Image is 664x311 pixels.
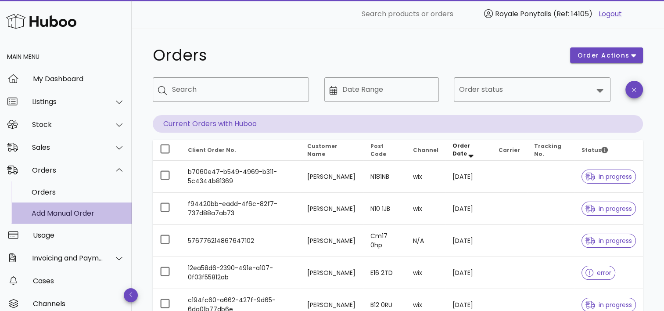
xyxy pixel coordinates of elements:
[495,9,551,19] span: Royale Ponytails
[181,225,300,257] td: 576776214867647102
[574,140,643,161] th: Status
[585,302,632,308] span: in progress
[585,206,632,212] span: in progress
[33,277,125,285] div: Cases
[363,193,406,225] td: N10 1JB
[581,146,608,154] span: Status
[32,120,104,129] div: Stock
[585,270,611,276] span: error
[363,140,406,161] th: Post Code
[363,161,406,193] td: N181NB
[33,75,125,83] div: My Dashboard
[413,146,438,154] span: Channel
[32,143,104,152] div: Sales
[6,12,76,31] img: Huboo Logo
[445,193,492,225] td: [DATE]
[499,146,520,154] span: Carrier
[307,142,337,158] span: Customer Name
[445,225,492,257] td: [DATE]
[577,51,630,60] span: order actions
[33,300,125,308] div: Channels
[363,225,406,257] td: Cm17 0hp
[32,254,104,262] div: Invoicing and Payments
[553,9,592,19] span: (Ref: 14105)
[300,140,363,161] th: Customer Name
[188,146,236,154] span: Client Order No.
[570,47,643,63] button: order actions
[492,140,527,161] th: Carrier
[406,225,445,257] td: N/A
[445,257,492,289] td: [DATE]
[181,193,300,225] td: f94420bb-eadd-4f6c-82f7-737d88a7ab73
[32,166,104,174] div: Orders
[406,257,445,289] td: wix
[32,98,104,106] div: Listings
[534,142,561,158] span: Tracking No.
[406,161,445,193] td: wix
[153,47,560,63] h1: Orders
[32,209,125,217] div: Add Manual Order
[445,161,492,193] td: [DATE]
[300,161,363,193] td: [PERSON_NAME]
[33,231,125,239] div: Usage
[445,140,492,161] th: Order Date: Sorted descending. Activate to remove sorting.
[406,193,445,225] td: wix
[300,193,363,225] td: [PERSON_NAME]
[181,257,300,289] td: 12ea58d6-2390-491e-a107-0f03f55812ab
[527,140,574,161] th: Tracking No.
[300,225,363,257] td: [PERSON_NAME]
[181,161,300,193] td: b7060e47-b549-4969-b311-5c4344b81369
[363,257,406,289] td: E16 2TD
[406,140,445,161] th: Channel
[585,174,632,180] span: in progress
[370,142,386,158] span: Post Code
[153,115,643,133] p: Current Orders with Huboo
[599,9,622,19] a: Logout
[454,77,610,102] div: Order status
[452,142,470,157] span: Order Date
[32,188,125,196] div: Orders
[181,140,300,161] th: Client Order No.
[585,238,632,244] span: in progress
[300,257,363,289] td: [PERSON_NAME]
